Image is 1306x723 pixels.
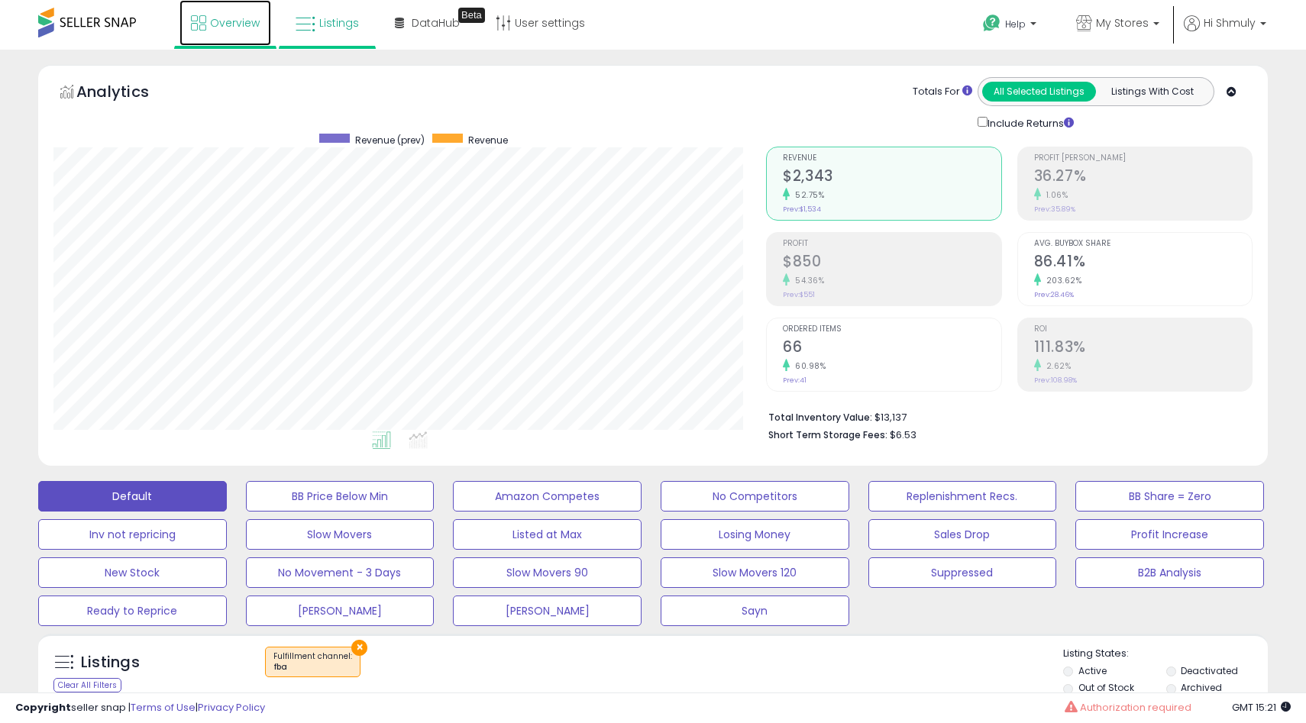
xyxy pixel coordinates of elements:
[1034,205,1075,214] small: Prev: 35.89%
[1034,325,1252,334] span: ROI
[661,596,849,626] button: Sayn
[1232,700,1291,715] span: 2025-10-6 15:21 GMT
[131,700,196,715] a: Terms of Use
[661,519,849,550] button: Losing Money
[38,557,227,588] button: New Stock
[1034,253,1252,273] h2: 86.41%
[661,557,849,588] button: Slow Movers 120
[38,481,227,512] button: Default
[53,678,121,692] div: Clear All Filters
[1075,557,1264,588] button: B2B Analysis
[790,275,824,286] small: 54.36%
[1041,360,1072,372] small: 2.62%
[1005,18,1026,31] span: Help
[790,189,824,201] small: 52.75%
[1181,681,1222,694] label: Archived
[768,407,1241,425] li: $13,137
[783,290,815,299] small: Prev: $551
[453,596,642,626] button: [PERSON_NAME]
[453,557,642,588] button: Slow Movers 90
[868,557,1057,588] button: Suppressed
[783,253,1001,273] h2: $850
[1041,189,1068,201] small: 1.06%
[1034,167,1252,188] h2: 36.27%
[768,411,872,424] b: Total Inventory Value:
[15,700,71,715] strong: Copyright
[355,134,425,147] span: Revenue (prev)
[1095,82,1209,102] button: Listings With Cost
[246,596,435,626] button: [PERSON_NAME]
[1078,664,1107,677] label: Active
[412,15,460,31] span: DataHub
[453,481,642,512] button: Amazon Competes
[351,640,367,656] button: ×
[1034,338,1252,359] h2: 111.83%
[453,519,642,550] button: Listed at Max
[783,167,1001,188] h2: $2,343
[468,134,508,147] span: Revenue
[273,662,352,673] div: fba
[1041,275,1082,286] small: 203.62%
[81,652,140,673] h5: Listings
[783,338,1001,359] h2: 66
[1034,290,1074,299] small: Prev: 28.46%
[1034,154,1252,163] span: Profit [PERSON_NAME]
[210,15,260,31] span: Overview
[1096,15,1149,31] span: My Stores
[913,85,972,99] div: Totals For
[982,82,1096,102] button: All Selected Listings
[1075,481,1264,512] button: BB Share = Zero
[1184,15,1266,50] a: Hi Shmuly
[783,325,1001,334] span: Ordered Items
[768,428,887,441] b: Short Term Storage Fees:
[1204,15,1256,31] span: Hi Shmuly
[15,701,265,715] div: seller snap | |
[198,700,265,715] a: Privacy Policy
[1080,700,1191,715] span: Authorization required
[783,154,1001,163] span: Revenue
[783,240,1001,248] span: Profit
[868,519,1057,550] button: Sales Drop
[1181,664,1238,677] label: Deactivated
[971,2,1052,50] a: Help
[890,428,916,442] span: $6.53
[458,8,485,23] div: Tooltip anchor
[1063,647,1267,661] p: Listing States:
[273,650,352,673] span: Fulfillment channel :
[1078,681,1134,694] label: Out of Stock
[76,81,179,106] h5: Analytics
[246,557,435,588] button: No Movement - 3 Days
[246,481,435,512] button: BB Price Below Min
[868,481,1057,512] button: Replenishment Recs.
[790,360,826,372] small: 60.98%
[246,519,435,550] button: Slow Movers
[966,114,1092,131] div: Include Returns
[319,15,359,31] span: Listings
[661,481,849,512] button: No Competitors
[982,14,1001,33] i: Get Help
[783,205,821,214] small: Prev: $1,534
[1075,519,1264,550] button: Profit Increase
[783,376,807,385] small: Prev: 41
[38,519,227,550] button: Inv not repricing
[1034,240,1252,248] span: Avg. Buybox Share
[1034,376,1077,385] small: Prev: 108.98%
[38,596,227,626] button: Ready to Reprice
